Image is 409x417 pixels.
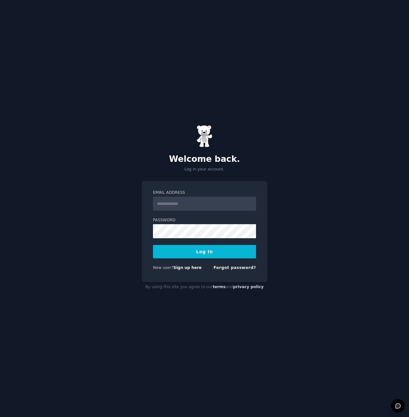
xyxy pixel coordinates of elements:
[142,154,267,164] h2: Welcome back.
[196,125,213,147] img: Gummy Bear
[153,190,256,196] label: Email Address
[153,265,173,270] span: New user?
[213,285,226,289] a: terms
[142,282,267,292] div: By using this site you agree to our and
[153,217,256,223] label: Password
[142,167,267,172] p: Log in your account.
[173,265,202,270] a: Sign up here
[153,245,256,258] button: Log In
[233,285,264,289] a: privacy policy
[213,265,256,270] a: Forgot password?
